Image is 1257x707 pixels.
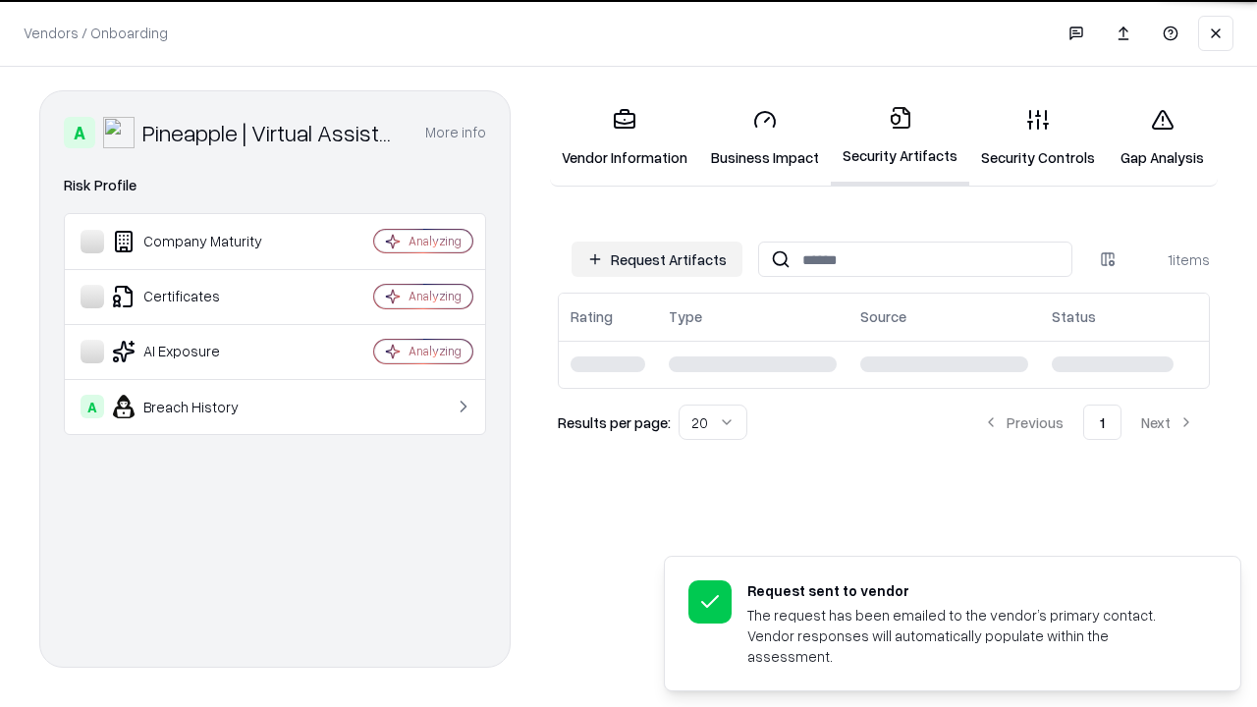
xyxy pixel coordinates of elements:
div: Rating [571,306,613,327]
a: Security Artifacts [831,90,969,186]
div: The request has been emailed to the vendor’s primary contact. Vendor responses will automatically... [747,605,1193,667]
a: Gap Analysis [1107,92,1218,184]
div: 1 items [1131,249,1210,270]
div: A [64,117,95,148]
img: Pineapple | Virtual Assistant Agency [103,117,135,148]
div: Certificates [81,285,315,308]
div: Status [1052,306,1096,327]
button: Request Artifacts [572,242,742,277]
button: More info [425,115,486,150]
div: Source [860,306,906,327]
p: Results per page: [558,412,671,433]
button: 1 [1083,405,1121,440]
div: Request sent to vendor [747,580,1193,601]
div: Type [669,306,702,327]
a: Business Impact [699,92,831,184]
div: A [81,395,104,418]
a: Security Controls [969,92,1107,184]
div: Analyzing [409,288,462,304]
p: Vendors / Onboarding [24,23,168,43]
div: Pineapple | Virtual Assistant Agency [142,117,402,148]
div: Analyzing [409,233,462,249]
div: Breach History [81,395,315,418]
a: Vendor Information [550,92,699,184]
div: Risk Profile [64,174,486,197]
div: Analyzing [409,343,462,359]
nav: pagination [967,405,1210,440]
div: AI Exposure [81,340,315,363]
div: Company Maturity [81,230,315,253]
